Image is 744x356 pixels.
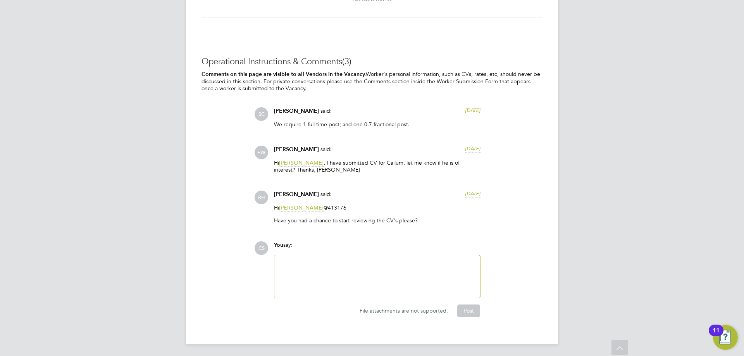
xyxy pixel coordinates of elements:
[713,330,720,341] div: 11
[274,121,480,128] p: We require 1 full time post; and one 0.7 fractional post.
[274,217,480,224] p: Have you had a chance to start reviewing the CV's please?
[255,107,268,121] span: SC
[320,107,332,114] span: said:
[201,71,366,77] b: Comments on this page are visible to all Vendors in the Vacancy.
[274,191,319,198] span: [PERSON_NAME]
[201,71,542,92] p: Worker's personal information, such as CVs, rates, etc, should never be discussed in this section...
[255,191,268,204] span: RH
[465,190,480,197] span: [DATE]
[274,242,283,248] span: You
[320,191,332,198] span: said:
[255,146,268,159] span: EW
[320,146,332,153] span: said:
[360,307,448,314] span: File attachments are not supported.
[274,159,480,173] p: Hi , I have submitted CV for Callum, let me know if he is of interest? Thanks, [PERSON_NAME]
[274,204,480,211] p: Hi @413176
[274,108,319,114] span: [PERSON_NAME]
[274,241,480,255] div: say:
[713,325,738,350] button: Open Resource Center, 11 new notifications
[255,241,268,255] span: CS
[279,204,324,212] span: [PERSON_NAME]
[279,159,324,167] span: [PERSON_NAME]
[201,56,542,67] h3: Operational Instructions & Comments
[457,304,480,317] button: Post
[465,145,480,152] span: [DATE]
[465,107,480,114] span: [DATE]
[274,146,319,153] span: [PERSON_NAME]
[342,56,351,67] span: (3)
